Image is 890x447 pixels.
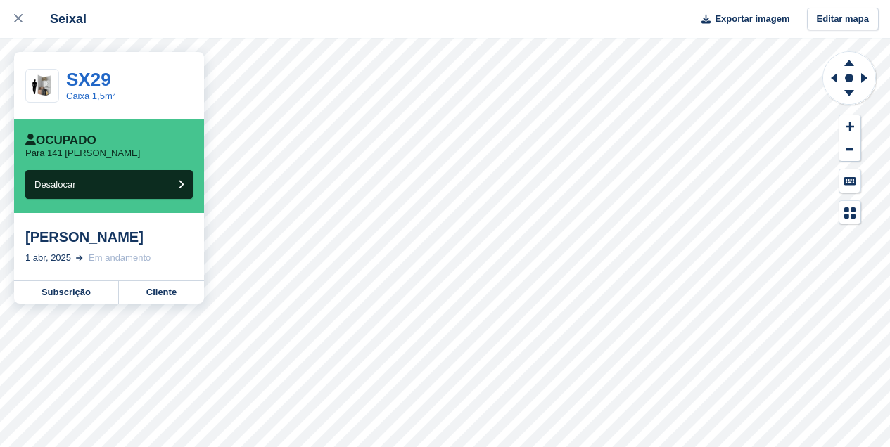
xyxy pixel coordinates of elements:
div: Seixal [37,11,87,27]
button: Zoom In [839,115,860,138]
a: Cliente [119,281,204,304]
a: Subscrição [14,281,119,304]
span: Desalocar [34,179,76,190]
a: Caixa 1,5m² [66,91,115,101]
button: Keyboard Shortcuts [839,169,860,193]
img: 15-sqft-unit.jpg [26,74,58,98]
button: Map Legend [839,201,860,224]
div: 1 abr, 2025 [25,251,71,265]
font: Ocupado [36,134,96,147]
a: SX29 [66,69,111,90]
img: arrow-right-light-icn-cde0832a797a2874e46488d9cf13f60e5c3a73dbe684e267c42b8395dfbc2abf.svg [76,255,83,261]
button: Zoom Out [839,138,860,162]
p: Para 141 [PERSON_NAME] [25,148,140,159]
div: Em andamento [89,251,151,265]
button: Exportar imagem [693,8,789,31]
button: Desalocar [25,170,193,199]
div: [PERSON_NAME] [25,228,193,245]
a: Editar mapa [807,8,879,31]
span: Exportar imagem [715,12,789,26]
